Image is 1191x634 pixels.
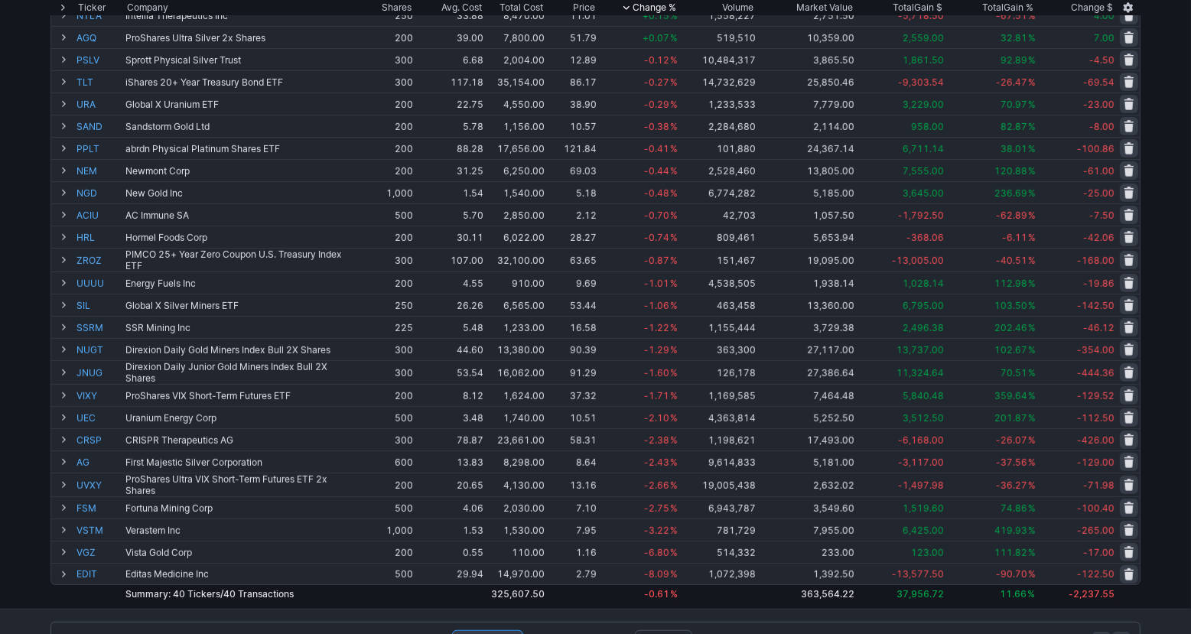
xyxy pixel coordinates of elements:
span: % [1028,187,1036,199]
span: -0.87 [644,255,669,266]
span: % [1028,390,1036,402]
a: UUUU [76,272,122,294]
div: Global X Silver Miners ETF [125,300,358,311]
td: 6,022.00 [485,226,546,248]
td: 1,233,533 [679,93,757,115]
a: VSTM [76,519,122,541]
span: % [1028,255,1036,266]
span: % [1028,412,1036,424]
td: 200 [360,137,415,159]
td: 69.03 [546,159,597,181]
td: 5.70 [415,203,485,226]
div: Sandstorm Gold Ltd [125,121,358,132]
td: 2.12 [546,203,597,226]
span: -8.00 [1089,121,1115,132]
td: 121.84 [546,137,597,159]
td: 7,800.00 [485,26,546,48]
td: 26.26 [415,294,485,316]
td: 13.83 [415,450,485,473]
span: -142.50 [1077,300,1115,311]
a: UEC [76,407,122,428]
td: 88.28 [415,137,485,159]
div: AC Immune SA [125,210,358,221]
td: 13,805.00 [757,159,856,181]
span: % [670,457,678,468]
span: 2,496.38 [903,322,944,333]
td: 8.12 [415,384,485,406]
td: 2,284,680 [679,115,757,137]
span: -69.54 [1083,76,1115,88]
span: -26.47 [996,76,1027,88]
span: % [1028,76,1036,88]
a: NUGT [76,339,122,360]
a: ACIU [76,204,122,226]
td: 13.16 [546,473,597,496]
span: % [670,32,678,44]
span: % [1028,10,1036,21]
span: % [1028,32,1036,44]
a: SIL [76,294,122,316]
td: 7,779.00 [757,93,856,115]
span: -1,792.50 [898,210,944,221]
td: 1,000 [360,181,415,203]
td: 300 [360,248,415,271]
a: SSRM [76,317,122,338]
span: 6,711.14 [903,143,944,154]
span: -0.44 [644,165,669,177]
a: UVXY [76,473,122,496]
td: 1,540.00 [485,181,546,203]
td: 500 [360,203,415,226]
span: -6,168.00 [898,434,944,446]
span: -3,117.00 [898,457,944,468]
td: 200 [360,115,415,137]
span: 5,840.48 [903,390,944,402]
td: 13,380.00 [485,338,546,360]
div: Hormel Foods Corp [125,232,358,243]
span: -13,005.00 [892,255,944,266]
td: 1.54 [415,181,485,203]
span: % [670,232,678,243]
td: 25,850.46 [757,70,856,93]
a: TLT [76,71,122,93]
td: 6,250.00 [485,159,546,181]
td: 10,484,317 [679,48,757,70]
td: 42,703 [679,203,757,226]
span: -100.86 [1077,143,1115,154]
span: % [1028,232,1036,243]
span: % [670,10,678,21]
td: 17,656.00 [485,137,546,159]
span: % [670,54,678,66]
span: -37.56 [996,457,1027,468]
span: % [1028,367,1036,379]
td: 9,614,833 [679,450,757,473]
span: -6.11 [1002,232,1027,243]
td: 51.79 [546,26,597,48]
span: 7,555.00 [903,165,944,177]
td: 10.57 [546,115,597,137]
span: -2.38 [644,434,669,446]
td: 1,169,585 [679,384,757,406]
span: % [1028,322,1036,333]
div: PIMCO 25+ Year Zero Coupon U.S. Treasury Index ETF [125,249,358,271]
td: 1,057.50 [757,203,856,226]
span: -42.06 [1083,232,1115,243]
span: -25.00 [1083,187,1115,199]
span: -0.70 [644,210,669,221]
a: FSM [76,497,122,519]
td: 6,774,282 [679,181,757,203]
td: 2,632.02 [757,473,856,496]
a: ZROZ [76,249,122,271]
span: -2.43 [644,457,669,468]
span: % [670,143,678,154]
td: 107.00 [415,248,485,271]
td: 90.39 [546,338,597,360]
span: % [1028,300,1036,311]
a: NGD [76,182,122,203]
td: 7,464.48 [757,384,856,406]
span: -61.00 [1083,165,1115,177]
span: 236.69 [994,187,1027,199]
td: 19,005,438 [679,473,757,496]
td: 117.18 [415,70,485,93]
div: Direxion Daily Junior Gold Miners Index Bull 2X Shares [125,361,358,384]
td: 250 [360,294,415,316]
